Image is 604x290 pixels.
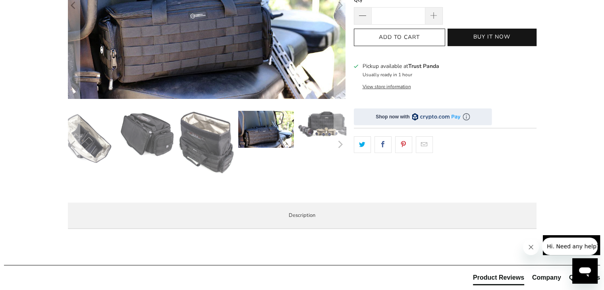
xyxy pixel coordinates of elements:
h3: Pickup available at [362,62,439,70]
img: Mission Darkness Padded Utility Faraday Bag - Trust Panda [179,111,234,175]
img: Mission Darkness Padded Utility Faraday Bag - Trust Panda [298,111,354,137]
img: Mission Darkness Padded Utility Faraday Bag - Trust Panda [238,111,294,148]
div: Shop now with [376,113,409,120]
div: Company [532,273,561,282]
a: Share this on Facebook [374,136,392,153]
iframe: Close message [523,239,539,255]
img: Mission Darkness Padded Utility Faraday Bag - Trust Panda [60,111,116,166]
button: Previous [68,111,80,179]
b: Trust Panda [408,62,439,70]
small: Usually ready in 1 hour [362,72,412,78]
label: Description [68,203,536,229]
button: Buy it now [448,29,536,46]
iframe: Message from company [542,238,598,255]
button: Next [334,111,346,179]
div: Write Review [543,235,600,255]
div: Product Reviews [473,273,524,282]
iframe: Reviews Widget [354,167,536,193]
a: Share this on Pinterest [395,136,412,153]
img: Mission Darkness Padded Utility Faraday Bag - Trust Panda [120,111,175,158]
a: Share this on Twitter [354,136,371,153]
iframe: Button to launch messaging window [572,258,598,284]
div: Reviews Tabs [473,273,600,289]
span: Hi. Need any help? [5,6,57,12]
button: View store information [362,83,411,90]
span: Add to Cart [362,34,437,41]
a: Email this to a friend [416,136,433,153]
button: Add to Cart [354,29,445,46]
div: Questions [569,273,600,282]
